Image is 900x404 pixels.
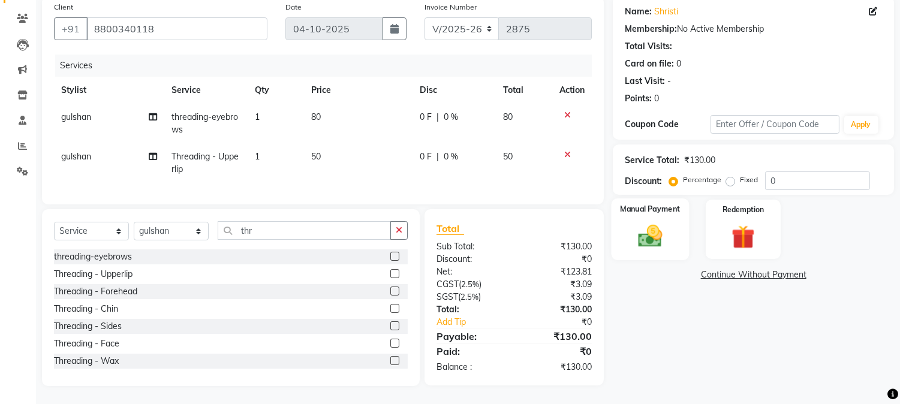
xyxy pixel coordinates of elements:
[514,278,601,291] div: ₹3.09
[55,55,601,77] div: Services
[54,320,122,333] div: Threading - Sides
[437,291,458,302] span: SGST
[428,291,514,303] div: ( )
[625,92,652,105] div: Points:
[654,5,678,18] a: Shristi
[625,118,711,131] div: Coupon Code
[285,2,302,13] label: Date
[54,77,164,104] th: Stylist
[255,111,260,122] span: 1
[61,151,91,162] span: gulshan
[420,111,432,123] span: 0 F
[460,292,478,302] span: 2.5%
[311,151,321,162] span: 50
[461,279,479,289] span: 2.5%
[428,278,514,291] div: ( )
[86,17,267,40] input: Search by Name/Mobile/Email/Code
[54,17,88,40] button: +91
[503,151,513,162] span: 50
[625,40,672,53] div: Total Visits:
[54,337,119,350] div: Threading - Face
[514,291,601,303] div: ₹3.09
[444,111,458,123] span: 0 %
[420,150,432,163] span: 0 F
[654,92,659,105] div: 0
[625,5,652,18] div: Name:
[255,151,260,162] span: 1
[529,316,601,328] div: ₹0
[723,204,764,215] label: Redemption
[552,77,592,104] th: Action
[631,222,670,251] img: _cash.svg
[621,203,681,215] label: Manual Payment
[437,279,459,290] span: CGST
[514,303,601,316] div: ₹130.00
[54,268,133,281] div: Threading - Upperlip
[171,151,239,174] span: Threading - Upperlip
[514,240,601,253] div: ₹130.00
[428,361,514,373] div: Balance :
[437,111,439,123] span: |
[740,174,758,185] label: Fixed
[54,2,73,13] label: Client
[428,303,514,316] div: Total:
[54,251,132,263] div: threading-eyebrows
[724,222,762,252] img: _gift.svg
[437,222,464,235] span: Total
[676,58,681,70] div: 0
[437,150,439,163] span: |
[844,116,878,134] button: Apply
[684,154,715,167] div: ₹130.00
[425,2,477,13] label: Invoice Number
[514,344,601,358] div: ₹0
[625,75,665,88] div: Last Visit:
[625,58,674,70] div: Card on file:
[428,329,514,343] div: Payable:
[413,77,496,104] th: Disc
[428,266,514,278] div: Net:
[625,175,662,188] div: Discount:
[54,355,119,367] div: Threading - Wax
[428,240,514,253] div: Sub Total:
[514,329,601,343] div: ₹130.00
[625,23,677,35] div: Membership:
[667,75,671,88] div: -
[625,154,679,167] div: Service Total:
[514,253,601,266] div: ₹0
[514,361,601,373] div: ₹130.00
[711,115,839,134] input: Enter Offer / Coupon Code
[428,253,514,266] div: Discount:
[615,269,892,281] a: Continue Without Payment
[218,221,391,240] input: Search or Scan
[164,77,248,104] th: Service
[54,303,118,315] div: Threading - Chin
[514,266,601,278] div: ₹123.81
[428,344,514,358] div: Paid:
[304,77,413,104] th: Price
[428,316,529,328] a: Add Tip
[683,174,721,185] label: Percentage
[503,111,513,122] span: 80
[496,77,553,104] th: Total
[61,111,91,122] span: gulshan
[171,111,238,135] span: threading-eyebrows
[248,77,303,104] th: Qty
[625,23,882,35] div: No Active Membership
[444,150,458,163] span: 0 %
[311,111,321,122] span: 80
[54,285,137,298] div: Threading - Forehead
